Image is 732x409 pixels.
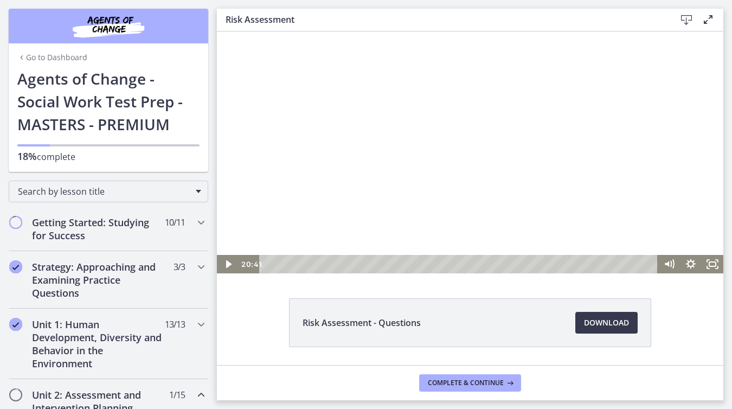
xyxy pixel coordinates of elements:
img: Agents of Change [43,13,174,39]
button: Complete & continue [419,374,521,392]
span: 13 / 13 [165,318,185,331]
h3: Risk Assessment [226,13,658,26]
span: 18% [17,150,37,163]
h2: Unit 1: Human Development, Diversity and Behavior in the Environment [32,318,164,370]
a: Download [575,312,638,334]
i: Completed [9,318,22,331]
iframe: Video Lesson [217,18,723,273]
h2: Getting Started: Studying for Success [32,216,164,242]
p: complete [17,150,200,163]
button: Show settings menu [463,237,485,255]
a: Go to Dashboard [17,52,87,63]
i: Completed [9,260,22,273]
h2: Strategy: Approaching and Examining Practice Questions [32,260,164,299]
span: Complete & continue [428,379,504,387]
span: 10 / 11 [165,216,185,229]
span: Download [584,316,629,329]
div: Search by lesson title [9,181,208,202]
h1: Agents of Change - Social Work Test Prep - MASTERS - PREMIUM [17,67,200,136]
span: 1 / 15 [169,388,185,401]
span: Risk Assessment - Questions [303,316,421,329]
button: Mute [441,237,463,255]
button: Fullscreen [485,237,506,255]
span: 3 / 3 [174,260,185,273]
span: Search by lesson title [18,186,190,197]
